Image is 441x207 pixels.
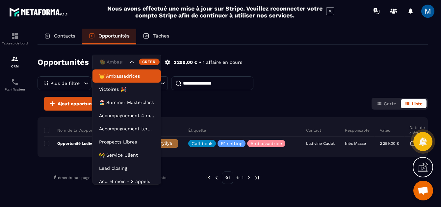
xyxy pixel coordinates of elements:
img: next [254,175,260,181]
p: Opportunités [98,33,130,39]
p: Statut [120,128,133,133]
a: schedulerschedulerPlanificateur [2,73,28,96]
p: Opportunité Ludivine Cadot [44,141,110,146]
div: Créer [139,59,160,65]
img: prev [214,175,220,181]
p: 01 [222,171,233,184]
p: Call book [192,141,213,146]
p: Nom de la l'opportunité [44,128,104,133]
p: Responsable [345,128,370,133]
a: Contacts [38,29,82,44]
p: Valeur [380,128,392,133]
h2: Nous avons effectué une mise à jour sur Stripe. Veuillez reconnecter votre compte Stripe afin de ... [107,5,323,19]
img: formation [11,55,19,63]
h2: Opportunités [38,56,89,69]
img: next [246,175,252,181]
p: Tâches [153,33,169,39]
a: formationformationTableau de bord [2,27,28,50]
span: Ajout opportunité [58,100,98,107]
a: Opportunités [82,29,136,44]
a: Tâches [136,29,176,44]
p: Tableau de bord [2,41,28,45]
p: Contact [306,128,321,133]
p: 1 affaire en cours [203,59,242,65]
input: Search for option [109,174,114,181]
img: logo [9,6,68,18]
p: Plus de filtre [50,81,80,86]
span: Liste [412,101,423,106]
p: 0 [124,141,126,146]
img: prev [205,175,211,181]
p: Inès Masse [345,141,366,146]
div: Search for option [94,170,123,185]
button: Liste [401,99,427,108]
p: Phase [145,128,156,133]
div: Search for option [92,55,161,70]
img: formation [11,32,19,40]
p: de 1 [236,175,244,180]
p: CRM [2,65,28,68]
a: Ouvrir le chat [413,181,433,200]
span: Appryllya [151,141,172,146]
p: Planificateur [2,88,28,91]
p: 2 299,00 € [174,59,197,65]
p: Tout le monde [108,81,140,86]
p: Date de clôture [409,125,430,136]
p: 1-1 sur 1 éléments [132,175,166,180]
p: 2 299,00 € [380,141,399,146]
button: Ajout opportunité [44,97,102,111]
p: Étiquette [188,128,206,133]
p: R1 setting [221,141,242,146]
span: Carte [384,101,396,106]
p: Éléments par page [54,175,91,180]
img: scheduler [11,78,19,86]
p: Contacts [54,33,75,39]
input: Search for option [98,59,128,66]
p: • [199,59,201,65]
button: Carte [373,99,400,108]
p: Ambassadrice [250,141,282,146]
span: 100 [96,174,109,181]
a: formationformationCRM [2,50,28,73]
